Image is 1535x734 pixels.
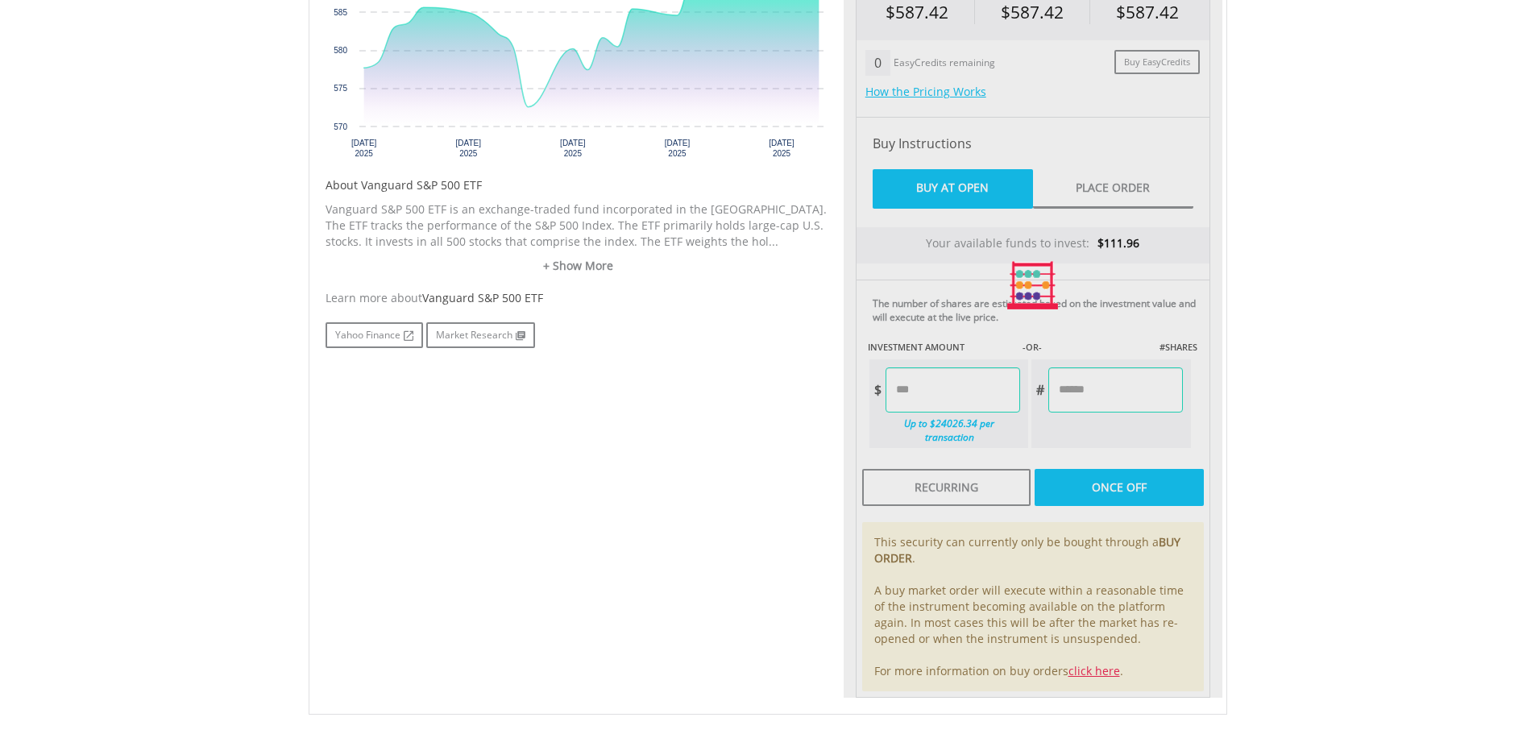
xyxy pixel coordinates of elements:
text: [DATE] 2025 [351,139,376,158]
text: [DATE] 2025 [560,139,586,158]
text: 585 [334,8,347,17]
div: Learn more about [326,290,832,306]
text: [DATE] 2025 [455,139,481,158]
text: 570 [334,122,347,131]
text: 575 [334,84,347,93]
p: Vanguard S&P 500 ETF is an exchange-traded fund incorporated in the [GEOGRAPHIC_DATA]. The ETF tr... [326,201,832,250]
text: 580 [334,46,347,55]
h5: About Vanguard S&P 500 ETF [326,177,832,193]
span: Vanguard S&P 500 ETF [422,290,543,305]
a: Market Research [426,322,535,348]
text: [DATE] 2025 [664,139,690,158]
a: + Show More [326,258,832,274]
a: Yahoo Finance [326,322,423,348]
text: [DATE] 2025 [769,139,794,158]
